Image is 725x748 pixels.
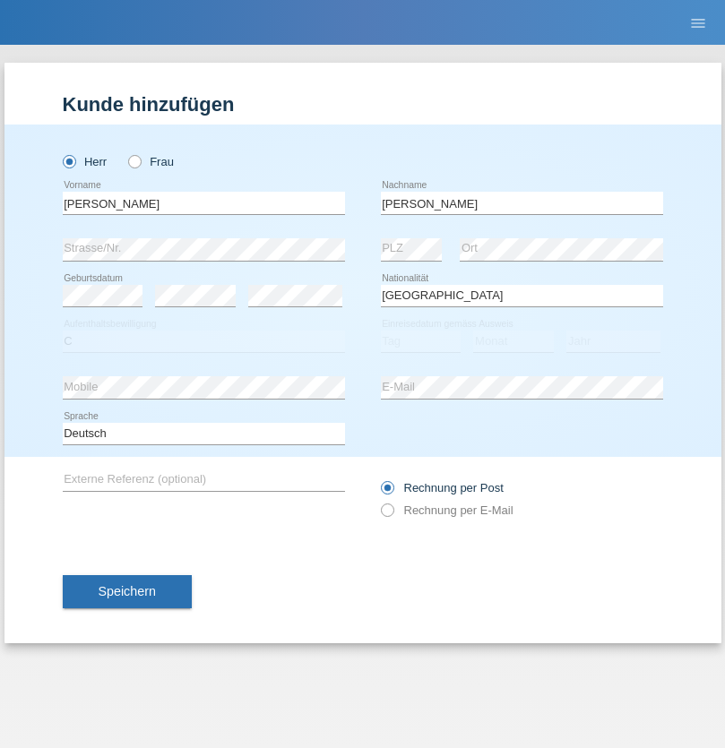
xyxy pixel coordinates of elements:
label: Frau [128,155,174,168]
input: Rechnung per E-Mail [381,503,393,526]
input: Rechnung per Post [381,481,393,503]
i: menu [689,14,707,32]
input: Frau [128,155,140,167]
label: Herr [63,155,108,168]
label: Rechnung per E-Mail [381,503,514,517]
label: Rechnung per Post [381,481,504,494]
a: menu [680,17,716,28]
span: Speichern [99,584,156,598]
h1: Kunde hinzufügen [63,93,663,116]
button: Speichern [63,575,192,609]
input: Herr [63,155,74,167]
